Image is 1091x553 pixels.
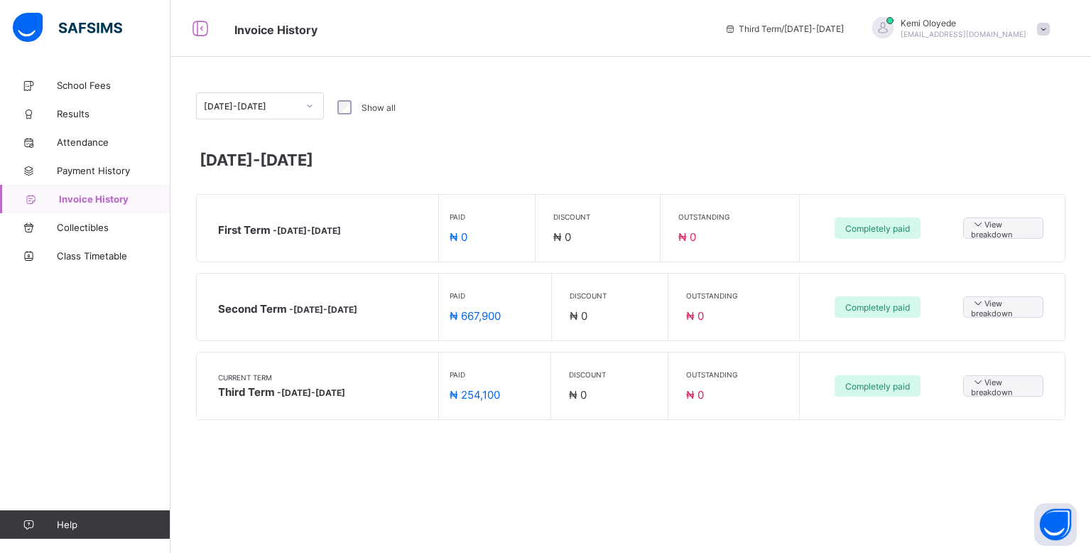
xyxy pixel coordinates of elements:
[570,291,607,300] span: Discount
[971,296,1036,318] span: View breakdown
[971,218,1036,240] span: View breakdown
[450,213,467,221] span: Paid
[1034,503,1077,546] button: Open asap
[971,296,985,308] i: arrow
[57,165,170,176] span: Payment History
[218,385,345,399] span: Third Term
[57,519,170,530] span: Help
[218,373,431,382] span: Current Term
[569,370,606,379] span: Discount
[204,101,298,112] div: [DATE]-[DATE]
[450,291,501,300] span: Paid
[553,230,571,244] span: ₦ 0
[450,370,500,379] span: Paid
[686,291,737,300] span: Outstanding
[971,218,985,230] i: arrow
[569,388,587,402] span: ₦ 0
[724,23,844,34] span: session/term information
[234,23,317,37] span: School Fees
[273,225,341,236] span: - [DATE]-[DATE]
[450,388,500,402] span: ₦ 254,100
[686,370,737,379] span: Outstanding
[678,230,696,244] span: ₦ 0
[845,302,910,313] span: Completely paid
[57,250,170,262] span: Class Timetable
[845,381,910,392] span: Completely paid
[901,30,1026,38] span: [EMAIL_ADDRESS][DOMAIN_NAME]
[450,230,467,244] span: ₦ 0
[686,309,704,323] span: ₦ 0
[289,304,357,315] span: - [DATE]-[DATE]
[362,102,396,113] label: Show all
[57,222,170,233] span: Collectibles
[218,302,357,316] span: Second Term
[553,213,590,221] span: Discount
[971,375,1036,397] span: View breakdown
[901,18,1026,28] span: Kemi Oloyede
[200,151,313,169] span: [DATE]-[DATE]
[678,213,729,221] span: Outstanding
[971,375,985,387] i: arrow
[57,108,170,119] span: Results
[57,80,170,91] span: School Fees
[858,17,1057,41] div: KemiOloyede
[218,223,341,237] span: First Term
[450,309,501,323] span: ₦ 667,900
[13,13,122,43] img: safsims
[686,388,704,402] span: ₦ 0
[277,387,345,398] span: - [DATE]-[DATE]
[57,136,170,148] span: Attendance
[59,193,170,205] span: Invoice History
[570,309,587,323] span: ₦ 0
[845,223,910,234] span: Completely paid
